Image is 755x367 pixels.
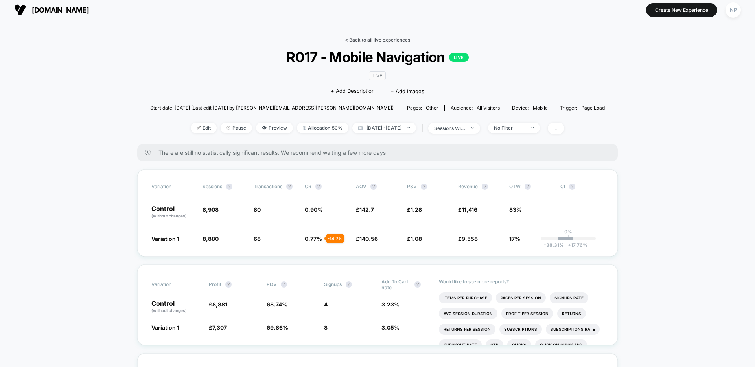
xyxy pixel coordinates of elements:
button: NP [723,2,743,18]
button: ? [370,183,377,190]
img: Visually logo [14,4,26,16]
img: end [531,127,534,128]
li: Profit Per Session [501,308,553,319]
span: 69.86 % [267,324,288,331]
span: LIVE [369,71,386,80]
button: ? [315,183,322,190]
span: other [426,105,438,111]
span: Variation [151,279,195,290]
span: OTW [509,183,552,190]
span: £ [356,235,378,242]
span: 4 [324,301,328,308]
button: ? [482,183,488,190]
a: < Back to all live experiences [345,37,410,43]
li: Pages Per Session [496,292,546,303]
div: Pages: [407,105,438,111]
div: sessions with impression [434,125,466,131]
span: Add To Cart Rate [381,279,411,290]
span: 7,307 [212,324,227,331]
span: 11,416 [462,206,477,213]
span: 142.7 [359,206,374,213]
span: -38.31 % [544,242,564,248]
span: CR [305,183,311,189]
p: 0% [564,229,572,235]
span: Signups [324,281,342,287]
li: Click On Quick Add [535,339,587,350]
span: £ [407,206,422,213]
li: Items Per Purchase [439,292,492,303]
span: 68.74 % [267,301,287,308]
span: Variation 1 [151,235,179,242]
span: Profit [209,281,221,287]
span: 8,880 [203,235,219,242]
span: 83% [509,206,522,213]
span: 8,881 [212,301,227,308]
li: Signups Rate [550,292,588,303]
button: ? [286,183,293,190]
span: + Add Description [331,87,375,95]
button: ? [414,281,421,288]
button: ? [569,183,575,190]
li: Checkout Rate [439,339,482,350]
span: Sessions [203,183,222,189]
span: PSV [407,183,417,189]
span: Preview [256,123,293,133]
p: Would like to see more reports? [439,279,604,284]
button: Create New Experience [646,3,717,17]
li: Clicks [507,339,531,350]
span: 8,908 [203,206,219,213]
button: ? [346,281,352,288]
p: Control [151,206,195,219]
button: ? [281,281,287,288]
span: --- [560,207,604,219]
span: 68 [254,235,261,242]
span: Allocation: 50% [297,123,348,133]
img: calendar [358,126,363,130]
div: Audience: [451,105,500,111]
li: Subscriptions Rate [546,324,600,335]
span: Variation 1 [151,324,179,331]
span: 3.05 % [381,324,400,331]
span: Pause [221,123,252,133]
button: ? [225,281,232,288]
li: Subscriptions [499,324,542,335]
span: + Add Images [390,88,424,94]
img: end [471,127,474,129]
span: R017 - Mobile Navigation [173,49,582,65]
span: 9,558 [462,235,478,242]
span: Page Load [581,105,605,111]
span: £ [356,206,374,213]
span: + [568,242,571,248]
span: 0.77 % [305,235,322,242]
li: Avg Session Duration [439,308,497,319]
img: end [407,127,410,128]
span: £ [458,235,478,242]
button: [DOMAIN_NAME] [12,4,91,16]
li: Returns [557,308,586,319]
div: Trigger: [560,105,605,111]
span: Device: [506,105,554,111]
span: 17% [509,235,520,242]
button: ? [525,183,531,190]
span: Start date: [DATE] (Last edit [DATE] by [PERSON_NAME][EMAIL_ADDRESS][PERSON_NAME][DOMAIN_NAME]) [150,105,394,111]
li: Ctr [486,339,503,350]
span: Edit [191,123,217,133]
div: No Filter [494,125,525,131]
span: 80 [254,206,261,213]
img: rebalance [303,126,306,130]
p: LIVE [449,53,469,62]
span: PDV [267,281,277,287]
span: Transactions [254,183,282,189]
button: ? [421,183,427,190]
span: [DATE] - [DATE] [352,123,416,133]
p: | [567,235,569,240]
span: £ [458,206,477,213]
span: 8 [324,324,328,331]
span: (without changes) [151,308,187,313]
span: There are still no statistically significant results. We recommend waiting a few more days [158,149,602,156]
span: [DOMAIN_NAME] [32,6,89,14]
img: edit [197,126,201,130]
span: 17.76 % [564,242,587,248]
span: All Visitors [477,105,500,111]
span: 1.28 [411,206,422,213]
